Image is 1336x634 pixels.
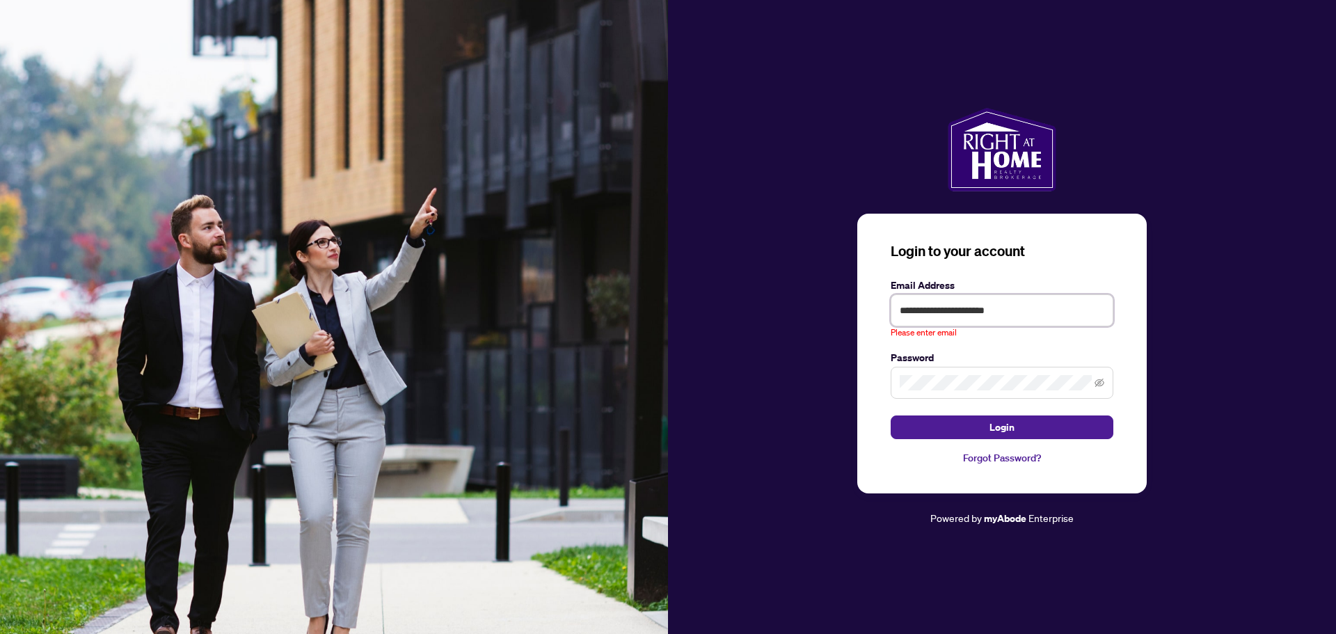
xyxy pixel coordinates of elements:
span: Login [989,416,1015,438]
span: Powered by [930,512,982,524]
img: ma-logo [948,108,1056,191]
span: Enterprise [1028,512,1074,524]
a: Forgot Password? [891,450,1113,466]
h3: Login to your account [891,241,1113,261]
span: Please enter email [891,326,957,340]
label: Email Address [891,278,1113,293]
span: eye-invisible [1095,378,1104,388]
label: Password [891,350,1113,365]
button: Login [891,415,1113,439]
a: myAbode [984,511,1026,526]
